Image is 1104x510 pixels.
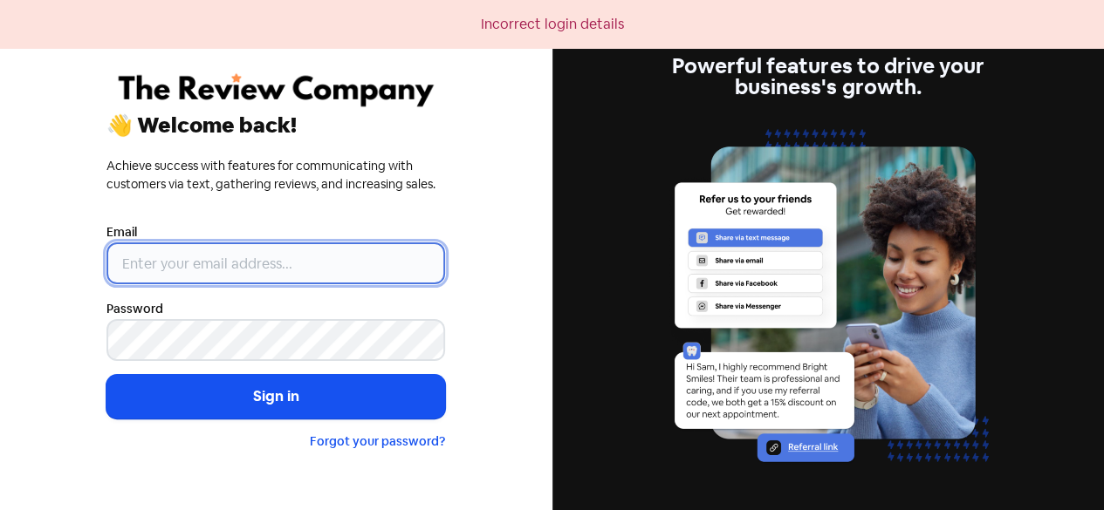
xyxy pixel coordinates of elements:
div: Powerful features to drive your business's growth. [659,56,998,98]
button: Sign in [106,375,445,418]
input: Enter your email address... [106,242,445,284]
div: 👋 Welcome back! [106,115,445,136]
div: Achieve success with features for communicating with customers via text, gathering reviews, and i... [106,157,445,194]
a: Forgot your password? [310,433,445,449]
img: referrals [659,119,998,494]
label: Password [106,300,163,318]
label: Email [106,223,137,241]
